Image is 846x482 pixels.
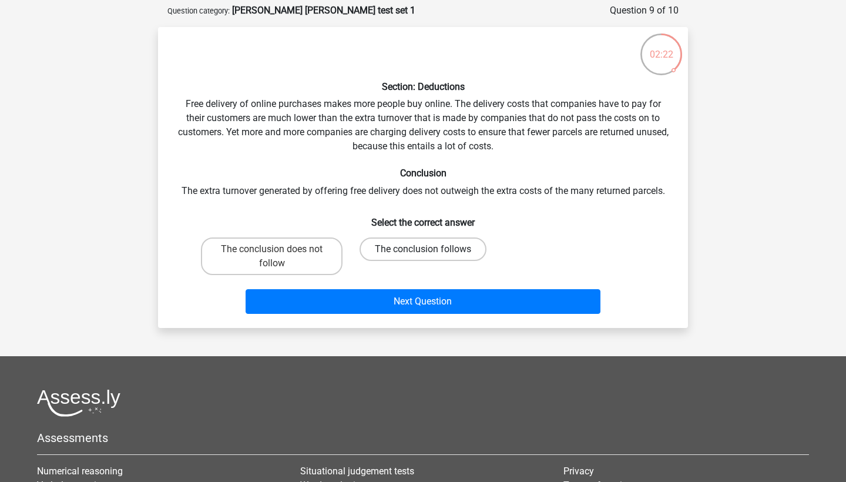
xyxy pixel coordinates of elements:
[246,289,601,314] button: Next Question
[360,237,486,261] label: The conclusion follows
[177,81,669,92] h6: Section: Deductions
[37,431,809,445] h5: Assessments
[610,4,679,18] div: Question 9 of 10
[201,237,343,275] label: The conclusion does not follow
[177,207,669,228] h6: Select the correct answer
[37,389,120,417] img: Assessly logo
[639,32,683,62] div: 02:22
[563,466,594,477] a: Privacy
[232,5,415,16] strong: [PERSON_NAME] [PERSON_NAME] test set 1
[177,168,669,179] h6: Conclusion
[37,466,123,477] a: Numerical reasoning
[163,36,683,319] div: Free delivery of online purchases makes more people buy online. The delivery costs that companies...
[300,466,414,477] a: Situational judgement tests
[167,6,230,15] small: Question category:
